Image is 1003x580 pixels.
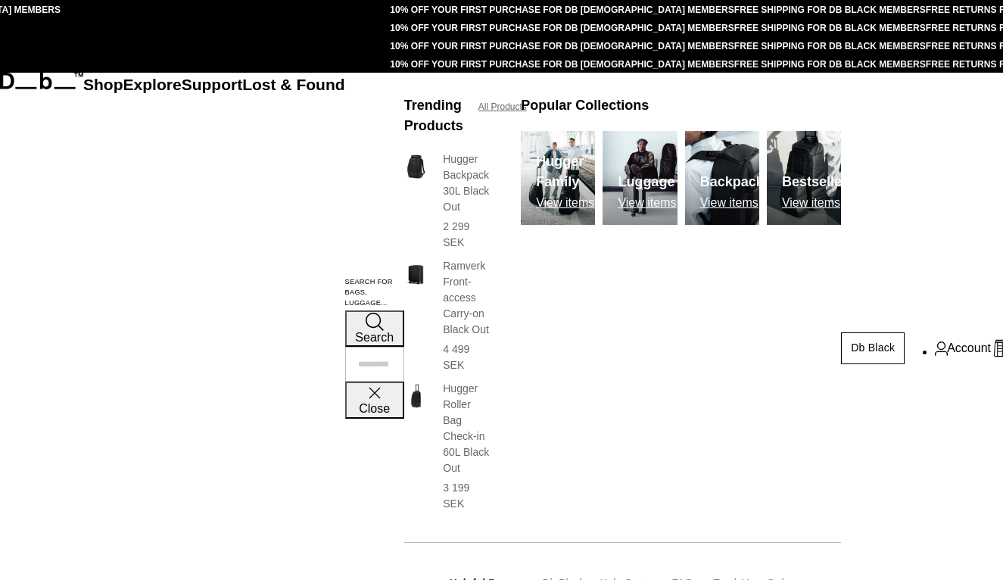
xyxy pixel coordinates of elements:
[478,100,527,114] a: All Products
[618,196,676,210] p: View items
[83,76,123,93] a: Shop
[345,382,404,418] button: Close
[404,381,428,411] img: Hugger Roller Bag Check-in 60L Black Out
[521,95,649,116] h3: Popular Collections
[935,339,991,357] a: Account
[345,310,404,347] button: Search
[404,151,491,251] a: Hugger Backpack 30L Black Out Hugger Backpack 30L Black Out 2 299 SEK
[443,258,491,338] h3: Ramverk Front-access Carry-on Black Out
[390,59,734,70] a: 10% OFF YOUR FIRST PURCHASE FOR DB [DEMOGRAPHIC_DATA] MEMBERS
[700,172,771,192] h3: Backpacks
[603,131,677,225] img: Db
[390,5,734,15] a: 10% OFF YOUR FIRST PURCHASE FOR DB [DEMOGRAPHIC_DATA] MEMBERS
[536,196,595,210] p: View items
[734,41,926,51] a: FREE SHIPPING FOR DB BLACK MEMBERS
[685,131,759,225] a: Db Backpacks View items
[443,343,469,371] span: 4 499 SEK
[123,76,182,93] a: Explore
[841,332,905,364] a: Db Black
[404,381,491,512] a: Hugger Roller Bag Check-in 60L Black Out Hugger Roller Bag Check-in 60L Black Out 3 199 SEK
[782,196,855,210] p: View items
[443,151,491,215] h3: Hugger Backpack 30L Black Out
[404,95,463,136] h3: Trending Products
[443,482,469,510] span: 3 199 SEK
[734,23,926,33] a: FREE SHIPPING FOR DB BLACK MEMBERS
[734,59,926,70] a: FREE SHIPPING FOR DB BLACK MEMBERS
[390,23,734,33] a: 10% OFF YOUR FIRST PURCHASE FOR DB [DEMOGRAPHIC_DATA] MEMBERS
[603,131,677,225] a: Db Luggage View items
[521,131,595,225] img: Db
[521,131,595,225] a: Db Hugger Family View items
[947,339,991,357] span: Account
[782,172,855,192] h3: Bestsellers
[734,5,926,15] a: FREE SHIPPING FOR DB BLACK MEMBERS
[404,258,491,373] a: Ramverk Front-access Carry-on Black Out Ramverk Front-access Carry-on Black Out 4 499 SEK
[443,381,491,476] h3: Hugger Roller Bag Check-in 60L Black Out
[404,151,428,182] img: Hugger Backpack 30L Black Out
[618,172,676,192] h3: Luggage
[390,41,734,51] a: 10% OFF YOUR FIRST PURCHASE FOR DB [DEMOGRAPHIC_DATA] MEMBERS
[355,331,394,344] span: Search
[182,76,243,93] a: Support
[767,131,841,225] img: Db
[443,220,469,248] span: 2 299 SEK
[700,196,771,210] p: View items
[242,76,344,93] a: Lost & Found
[536,151,595,192] h3: Hugger Family
[404,258,428,288] img: Ramverk Front-access Carry-on Black Out
[767,131,841,225] a: Db Bestsellers View items
[359,402,390,415] span: Close
[685,131,759,225] img: Db
[345,277,404,309] label: Search for Bags, Luggage...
